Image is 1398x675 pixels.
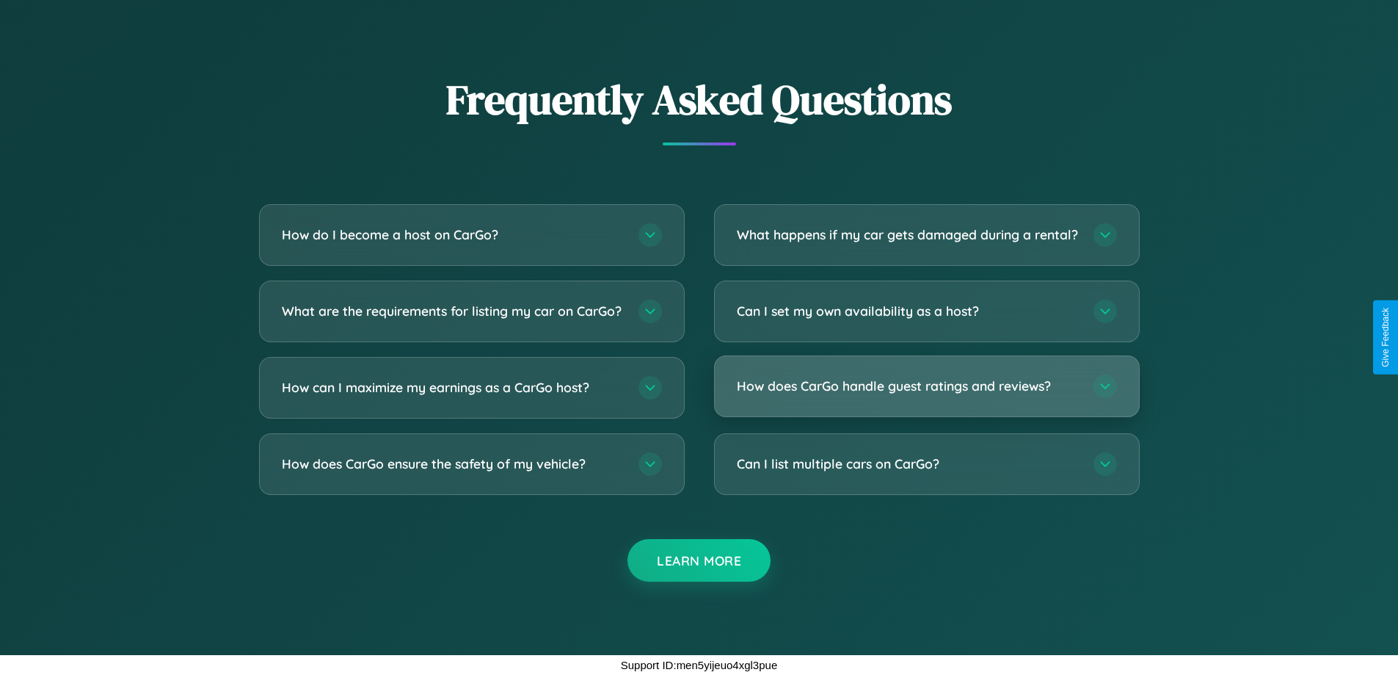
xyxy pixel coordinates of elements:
[282,378,624,397] h3: How can I maximize my earnings as a CarGo host?
[259,71,1140,128] h2: Frequently Asked Questions
[737,455,1079,473] h3: Can I list multiple cars on CarGo?
[1380,308,1391,367] div: Give Feedback
[737,377,1079,395] h3: How does CarGo handle guest ratings and reviews?
[621,655,777,675] p: Support ID: men5yijeuo4xgl3pue
[282,302,624,320] h3: What are the requirements for listing my car on CarGo?
[737,302,1079,320] h3: Can I set my own availability as a host?
[737,225,1079,244] h3: What happens if my car gets damaged during a rental?
[282,225,624,244] h3: How do I become a host on CarGo?
[627,539,771,582] button: Learn More
[282,455,624,473] h3: How does CarGo ensure the safety of my vehicle?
